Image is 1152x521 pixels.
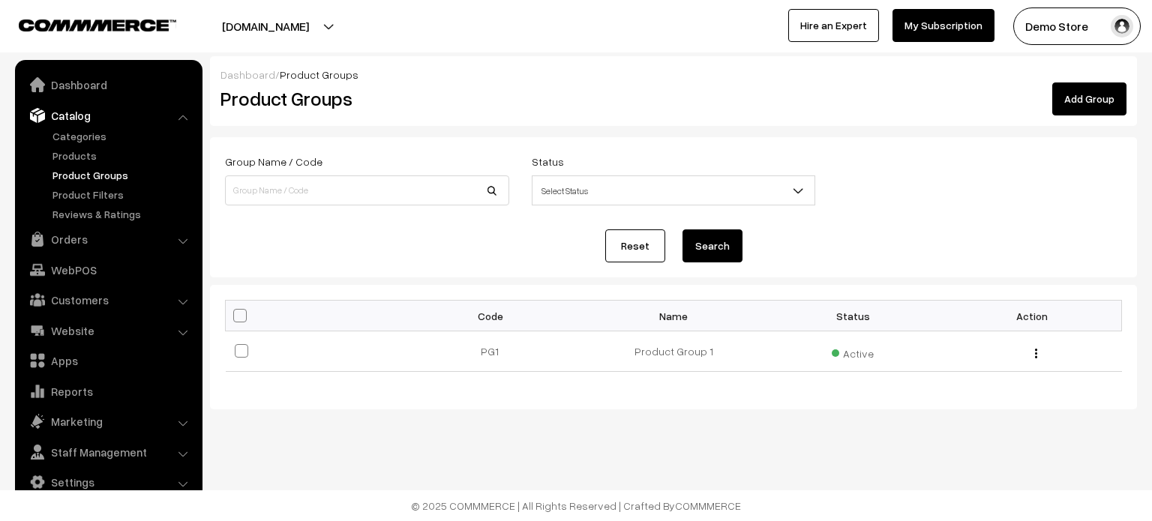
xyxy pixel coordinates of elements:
th: Name [584,301,763,331]
a: Staff Management [19,439,197,466]
td: Product Group 1 [584,331,763,372]
a: My Subscription [892,9,994,42]
a: Categories [49,128,197,144]
h2: Product Groups [220,87,508,110]
th: Status [763,301,943,331]
span: Product Groups [280,68,358,81]
td: PG1 [405,331,584,372]
a: Catalog [19,102,197,129]
button: [DOMAIN_NAME] [169,7,361,45]
th: Code [405,301,584,331]
a: Dashboard [19,71,197,98]
span: Select Status [532,175,816,205]
a: Product Filters [49,187,197,202]
button: Demo Store [1013,7,1141,45]
input: Group Name / Code [225,175,509,205]
a: Marketing [19,408,197,435]
label: Status [532,154,564,169]
a: Hire an Expert [788,9,879,42]
a: WebPOS [19,256,197,283]
div: / [220,67,1126,82]
span: Active [832,342,874,361]
a: Products [49,148,197,163]
a: Reset [605,229,665,262]
th: Action [943,301,1122,331]
button: Search [682,229,742,262]
a: Website [19,317,197,344]
a: Customers [19,286,197,313]
a: Dashboard [220,68,275,81]
img: COMMMERCE [19,19,176,31]
img: user [1111,15,1133,37]
a: Reviews & Ratings [49,206,197,222]
a: COMMMERCE [19,15,150,33]
span: Select Status [532,178,815,204]
a: Orders [19,226,197,253]
a: Add Group [1052,82,1126,115]
a: Reports [19,378,197,405]
label: Group Name / Code [225,154,322,169]
img: Menu [1035,349,1037,358]
a: Product Groups [49,167,197,183]
a: Settings [19,469,197,496]
a: COMMMERCE [675,499,741,512]
a: Apps [19,347,197,374]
